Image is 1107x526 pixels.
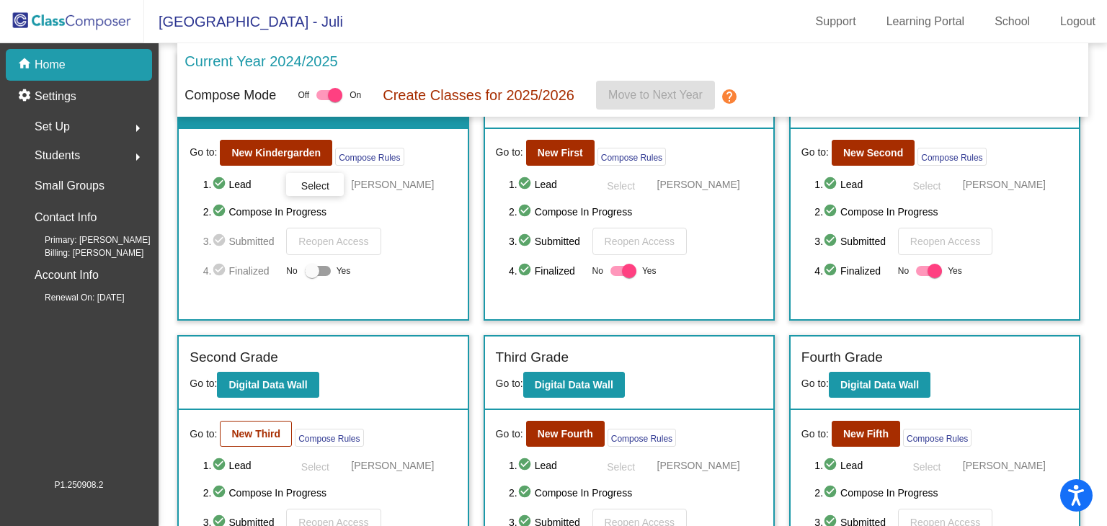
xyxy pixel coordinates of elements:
mat-icon: help [721,88,738,105]
span: 2. Compose In Progress [814,203,1068,220]
a: Support [804,10,868,33]
button: Reopen Access [286,228,381,255]
mat-icon: home [17,56,35,73]
mat-icon: check_circle [823,176,840,193]
span: [PERSON_NAME] [657,458,740,473]
mat-icon: check_circle [517,484,535,502]
mat-icon: arrow_right [129,148,146,166]
b: New Fourth [538,428,593,440]
button: New Second [832,140,915,166]
span: Go to: [496,378,523,389]
mat-icon: check_circle [517,457,535,474]
button: Compose Rules [295,429,363,447]
span: Primary: [PERSON_NAME] [22,233,151,246]
button: Select [286,173,344,196]
span: 4. Finalized [814,262,891,280]
mat-icon: check_circle [823,484,840,502]
mat-icon: check_circle [517,176,535,193]
span: Select [912,461,941,473]
span: Go to: [801,145,829,160]
mat-icon: check_circle [212,233,229,250]
a: Learning Portal [875,10,977,33]
span: Reopen Access [298,236,368,247]
button: Move to Next Year [596,81,715,110]
button: New First [526,140,595,166]
span: Students [35,146,80,166]
button: New Third [220,421,292,447]
mat-icon: check_circle [517,262,535,280]
mat-icon: check_circle [823,262,840,280]
button: Select [592,173,650,196]
mat-icon: check_circle [823,457,840,474]
a: School [983,10,1041,33]
label: Fourth Grade [801,347,883,368]
span: [PERSON_NAME] [963,458,1046,473]
span: Select [301,461,329,473]
b: Digital Data Wall [228,379,307,391]
span: 2. Compose In Progress [509,203,763,220]
button: New Fourth [526,421,605,447]
mat-icon: check_circle [823,233,840,250]
b: Digital Data Wall [535,379,613,391]
span: 2. Compose In Progress [203,484,457,502]
span: Renewal On: [DATE] [22,291,124,304]
b: New Kindergarden [231,147,321,159]
b: New First [538,147,583,159]
span: Off [298,89,309,102]
span: [PERSON_NAME] [351,177,434,192]
span: Select [301,180,329,192]
button: New Fifth [832,421,900,447]
span: 3. Submitted [814,233,891,250]
mat-icon: check_circle [212,457,229,474]
button: Select [592,454,650,477]
mat-icon: check_circle [517,233,535,250]
button: Select [898,173,956,196]
span: Set Up [35,117,70,137]
span: No [592,264,603,277]
span: Yes [642,262,657,280]
span: 3. Submitted [203,233,280,250]
button: Select [898,454,956,477]
span: [PERSON_NAME] [351,458,434,473]
span: 1. Lead [203,457,280,474]
span: Billing: [PERSON_NAME] [22,246,143,259]
mat-icon: settings [17,88,35,105]
p: Compose Mode [184,86,276,105]
span: Reopen Access [910,236,980,247]
button: Compose Rules [597,148,666,166]
mat-icon: check_circle [212,176,229,193]
button: Compose Rules [903,429,972,447]
span: [PERSON_NAME] [963,177,1046,192]
button: Digital Data Wall [217,372,319,398]
p: Settings [35,88,76,105]
mat-icon: check_circle [517,203,535,220]
span: Go to: [801,378,829,389]
p: Contact Info [35,208,97,228]
span: 4. Finalized [509,262,585,280]
span: Go to: [190,378,217,389]
span: 4. Finalized [203,262,280,280]
button: Digital Data Wall [523,372,625,398]
label: Second Grade [190,347,278,368]
p: Current Year 2024/2025 [184,50,337,72]
span: On [350,89,361,102]
span: 2. Compose In Progress [509,484,763,502]
span: No [286,264,297,277]
span: Go to: [190,427,217,442]
button: Select [286,454,344,477]
span: 1. Lead [203,176,280,193]
span: [GEOGRAPHIC_DATA] - Juli [144,10,343,33]
p: Account Info [35,265,99,285]
span: 2. Compose In Progress [814,484,1068,502]
span: Reopen Access [605,236,675,247]
span: Yes [948,262,962,280]
mat-icon: check_circle [212,262,229,280]
span: [PERSON_NAME] [657,177,740,192]
p: Home [35,56,66,73]
span: Go to: [496,145,523,160]
span: Select [912,180,941,192]
span: No [898,264,909,277]
button: Compose Rules [608,429,676,447]
span: 1. Lead [814,457,891,474]
span: 1. Lead [509,176,585,193]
